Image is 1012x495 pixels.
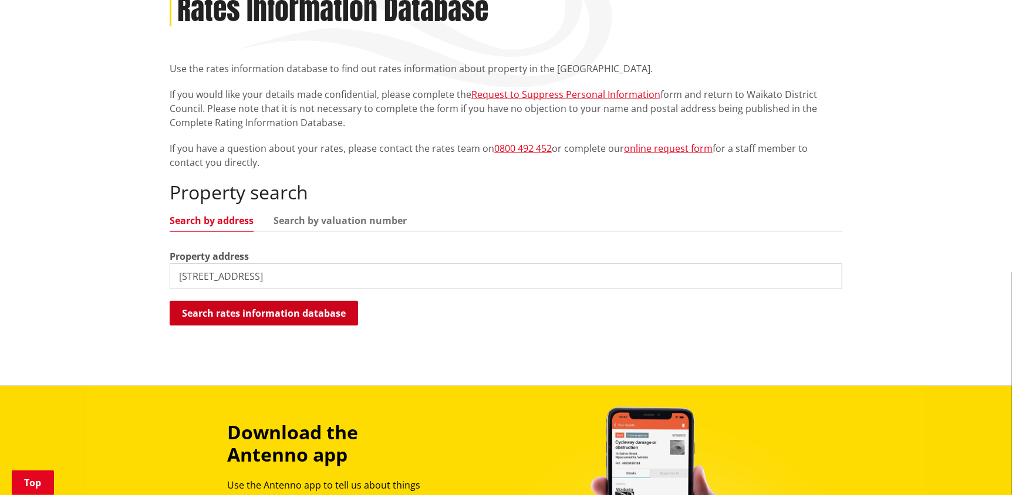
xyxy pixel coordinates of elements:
[624,142,713,155] a: online request form
[274,216,407,225] a: Search by valuation number
[170,301,358,326] button: Search rates information database
[170,181,842,204] h2: Property search
[170,62,842,76] p: Use the rates information database to find out rates information about property in the [GEOGRAPHI...
[170,249,249,263] label: Property address
[471,88,660,101] a: Request to Suppress Personal Information
[170,87,842,130] p: If you would like your details made confidential, please complete the form and return to Waikato ...
[494,142,552,155] a: 0800 492 452
[170,263,842,289] input: e.g. Duke Street NGARUAWAHIA
[170,216,254,225] a: Search by address
[170,141,842,169] p: If you have a question about your rates, please contact the rates team on or complete our for a s...
[227,421,440,466] h3: Download the Antenno app
[958,446,1000,488] iframe: Messenger Launcher
[12,470,54,495] a: Top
